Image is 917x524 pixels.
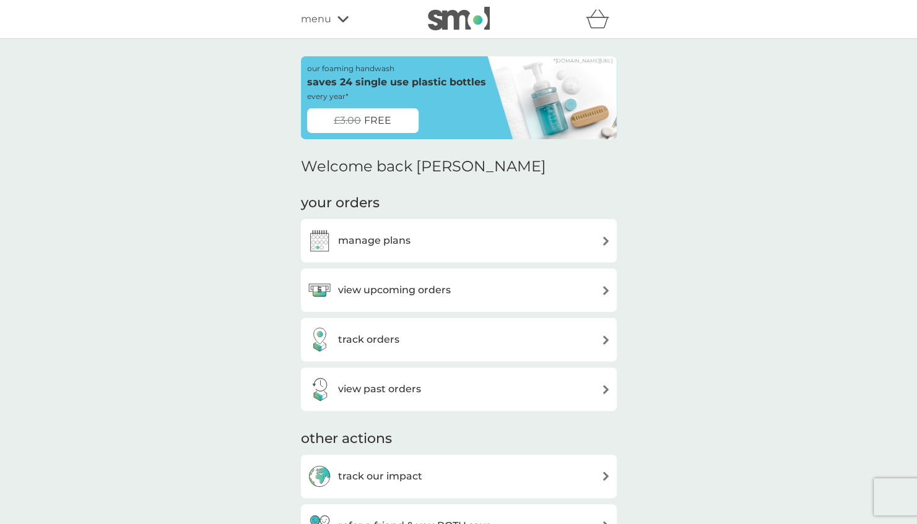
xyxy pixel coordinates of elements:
a: *[DOMAIN_NAME][URL] [554,58,612,63]
p: saves 24 single use plastic bottles [307,74,486,90]
img: arrow right [601,335,611,345]
h3: other actions [301,429,392,449]
p: every year* [307,90,349,102]
p: our foaming handwash [307,62,394,74]
img: arrow right [601,286,611,295]
img: arrow right [601,385,611,394]
div: basket [586,7,617,32]
img: arrow right [601,236,611,246]
h3: track orders [338,332,399,348]
img: smol [428,7,490,30]
h2: Welcome back [PERSON_NAME] [301,158,546,176]
h3: track our impact [338,468,422,484]
h3: view past orders [338,381,421,397]
h3: view upcoming orders [338,282,451,298]
h3: manage plans [338,233,411,249]
span: £3.00 [334,113,361,129]
img: arrow right [601,471,611,481]
span: menu [301,11,331,27]
h3: your orders [301,194,380,213]
span: FREE [364,113,391,129]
